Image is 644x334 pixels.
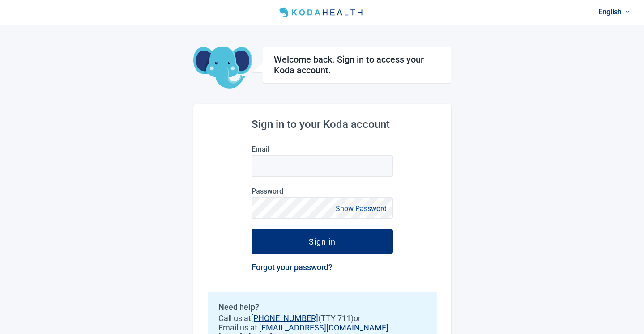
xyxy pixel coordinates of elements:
h2: Sign in to your Koda account [252,118,393,131]
button: Sign in [252,229,393,254]
span: down [625,10,630,14]
a: Forgot your password? [252,262,333,272]
h2: Need help? [218,302,426,312]
span: Email us at [218,323,426,332]
span: Call us at (TTY 711) or [218,313,426,323]
div: Sign in [309,237,336,246]
a: [PHONE_NUMBER] [251,313,318,323]
h1: Welcome back. Sign in to access your Koda account. [274,54,440,76]
a: Current language: English [595,4,633,19]
label: Password [252,187,393,195]
img: Koda Elephant [193,47,252,89]
img: Koda Health [276,5,368,20]
a: [EMAIL_ADDRESS][DOMAIN_NAME] [259,323,388,332]
button: Show Password [333,203,389,215]
label: Email [252,145,393,153]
